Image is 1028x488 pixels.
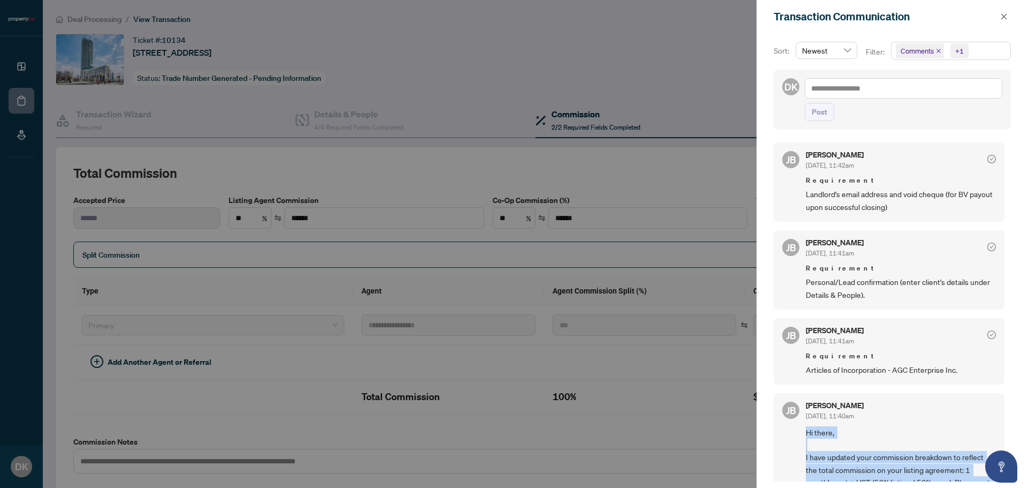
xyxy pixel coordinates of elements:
[987,243,996,251] span: check-circle
[806,175,996,186] span: Requirement
[985,451,1017,483] button: Open asap
[955,46,964,56] div: +1
[806,188,996,213] span: Landlord's email address and void cheque (for BV payout upon successful closing)
[774,9,997,25] div: Transaction Communication
[806,337,854,345] span: [DATE], 11:41am
[806,412,854,420] span: [DATE], 11:40am
[806,151,864,159] h5: [PERSON_NAME]
[806,249,854,257] span: [DATE], 11:41am
[806,276,996,301] span: Personal/Lead confirmation (enter client's details under Details & People).
[802,42,851,58] span: Newest
[786,403,796,418] span: JB
[806,351,996,362] span: Requirement
[936,48,941,54] span: close
[806,263,996,274] span: Requirement
[987,155,996,163] span: check-circle
[805,103,834,121] button: Post
[866,46,886,58] p: Filter:
[1000,13,1008,20] span: close
[806,327,864,334] h5: [PERSON_NAME]
[806,364,996,376] span: Articles of Incorporation - AGC Enterprise Inc.
[784,79,798,94] span: DK
[806,239,864,246] h5: [PERSON_NAME]
[786,240,796,255] span: JB
[896,43,944,58] span: Comments
[786,328,796,343] span: JB
[806,161,854,169] span: [DATE], 11:42am
[987,331,996,339] span: check-circle
[806,402,864,409] h5: [PERSON_NAME]
[901,46,934,56] span: Comments
[786,152,796,167] span: JB
[774,45,791,57] p: Sort:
